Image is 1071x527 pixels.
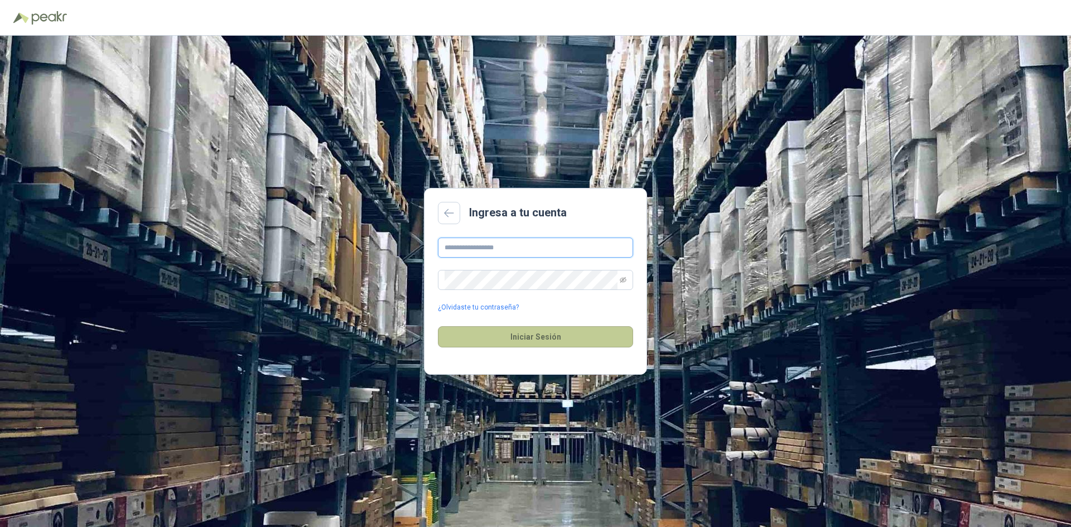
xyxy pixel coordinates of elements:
span: eye-invisible [620,277,626,283]
h2: Ingresa a tu cuenta [469,204,567,221]
img: Peakr [31,11,67,25]
a: ¿Olvidaste tu contraseña? [438,302,519,313]
img: Logo [13,12,29,23]
button: Iniciar Sesión [438,326,633,347]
